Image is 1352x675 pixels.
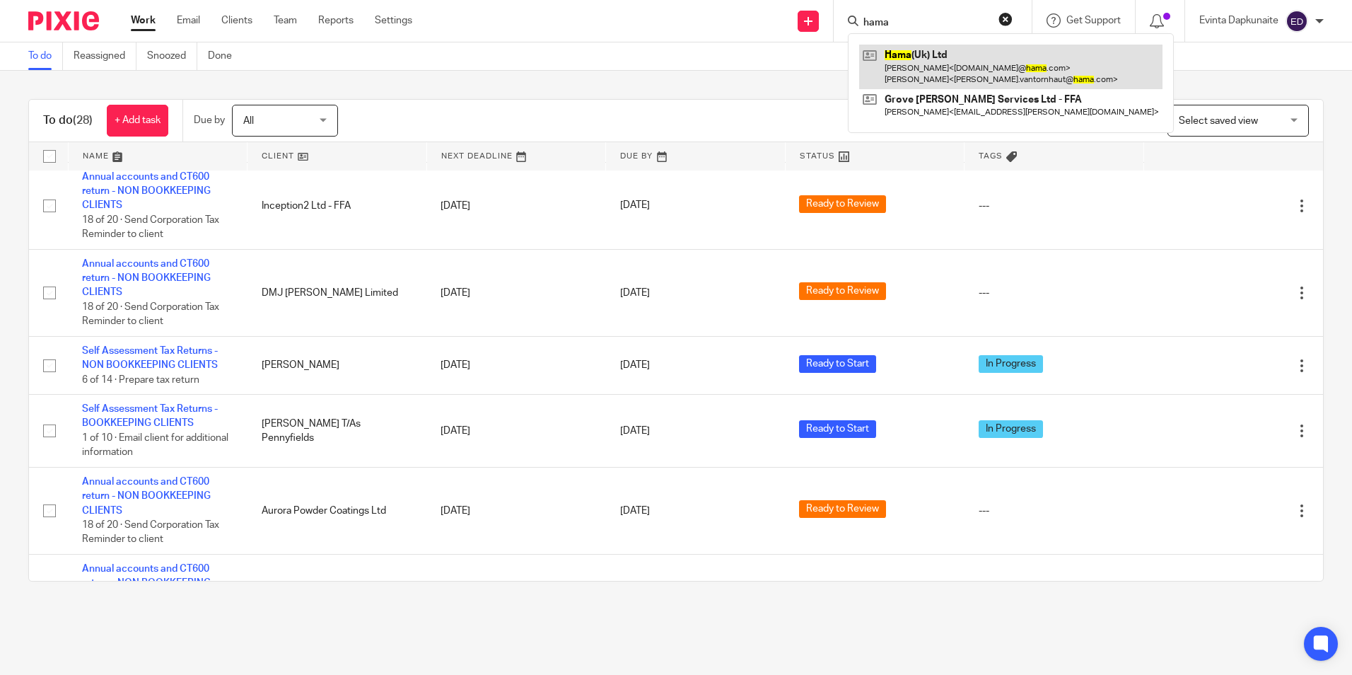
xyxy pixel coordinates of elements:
td: [DATE] [426,554,606,641]
div: --- [979,286,1130,300]
a: Annual accounts and CT600 return - NON BOOKKEEPING CLIENTS [82,172,211,211]
td: [DATE] [426,336,606,394]
span: [DATE] [620,506,650,516]
a: Email [177,13,200,28]
a: Annual accounts and CT600 return - NON BOOKKEEPING CLIENTS [82,477,211,516]
td: [PERSON_NAME] T/As Pennyfields [247,395,427,468]
a: Settings [375,13,412,28]
a: Work [131,13,156,28]
a: Annual accounts and CT600 return - NON BOOKKEEPING CLIENTS [82,564,211,603]
p: Due by [194,113,225,127]
span: Ready to Start [799,355,876,373]
span: In Progress [979,355,1043,373]
span: All [243,116,254,126]
span: Ready to Review [799,282,886,300]
td: Inception2 Ltd - FFA [247,162,427,249]
span: 18 of 20 · Send Corporation Tax Reminder to client [82,520,219,545]
div: --- [979,504,1130,518]
span: [DATE] [620,426,650,436]
span: 6 of 14 · Prepare tax return [82,375,199,385]
input: Search [862,17,989,30]
span: [DATE] [620,288,650,298]
td: [PERSON_NAME] [247,336,427,394]
td: DMJ [PERSON_NAME] Limited [247,249,427,336]
a: Self Assessment Tax Returns - BOOKKEEPING CLIENTS [82,404,218,428]
td: [DATE] [426,395,606,468]
span: (28) [73,115,93,126]
a: To do [28,42,63,70]
span: Get Support [1066,16,1121,25]
span: 18 of 20 · Send Corporation Tax Reminder to client [82,302,219,327]
span: Tags [979,152,1003,160]
button: Clear [998,12,1013,26]
td: [DATE] [426,162,606,249]
span: Select saved view [1179,116,1258,126]
a: Clients [221,13,252,28]
a: Snoozed [147,42,197,70]
a: Done [208,42,243,70]
span: In Progress [979,420,1043,438]
span: [DATE] [620,360,650,370]
span: 18 of 20 · Send Corporation Tax Reminder to client [82,215,219,240]
img: Pixie [28,11,99,30]
td: The Fleet Fox Limited [247,554,427,641]
td: [DATE] [426,249,606,336]
td: Aurora Powder Coatings Ltd [247,467,427,554]
span: Ready to Start [799,420,876,438]
a: Reports [318,13,354,28]
a: Self Assessment Tax Returns - NON BOOKKEEPING CLIENTS [82,346,218,370]
div: --- [979,199,1130,213]
span: [DATE] [620,201,650,211]
td: [DATE] [426,467,606,554]
img: svg%3E [1286,10,1308,33]
a: Team [274,13,297,28]
p: Evinta Dapkunaite [1199,13,1278,28]
a: + Add task [107,105,168,137]
span: Ready to Review [799,500,886,518]
a: Annual accounts and CT600 return - NON BOOKKEEPING CLIENTS [82,259,211,298]
span: 1 of 10 · Email client for additional information [82,433,228,458]
h1: To do [43,113,93,128]
span: Ready to Review [799,195,886,213]
a: Reassigned [74,42,136,70]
